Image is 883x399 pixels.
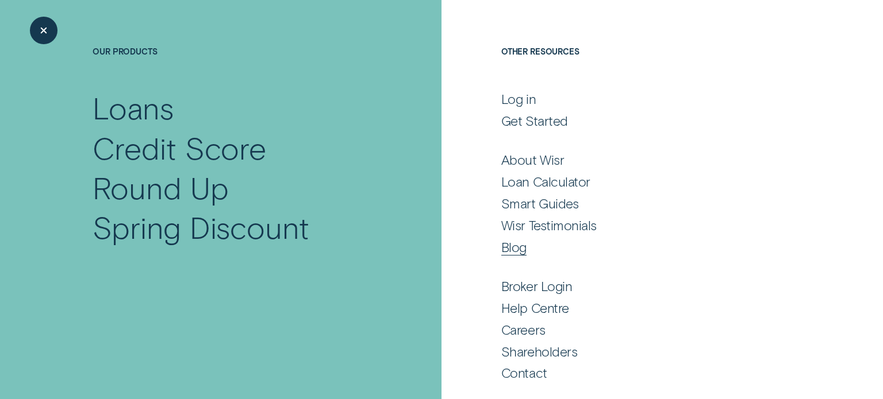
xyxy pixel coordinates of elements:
[501,195,790,212] a: Smart Guides
[501,152,564,168] div: About Wisr
[93,128,266,168] div: Credit Score
[501,91,790,107] a: Log in
[501,195,578,212] div: Smart Guides
[93,88,377,127] a: Loans
[501,321,546,338] div: Careers
[501,343,577,360] div: Shareholders
[93,88,174,127] div: Loans
[501,217,597,234] div: Wisr Testimonials
[501,91,536,107] div: Log in
[93,207,377,247] a: Spring Discount
[501,239,527,255] div: Blog
[501,343,790,360] a: Shareholders
[501,113,790,129] a: Get Started
[501,278,572,295] div: Broker Login
[501,300,569,316] div: Help Centre
[501,217,790,234] a: Wisr Testimonials
[501,47,790,88] h4: Other Resources
[501,321,790,338] a: Careers
[93,207,309,247] div: Spring Discount
[501,173,790,190] a: Loan Calculator
[501,113,568,129] div: Get Started
[501,278,790,295] a: Broker Login
[501,239,790,255] a: Blog
[93,128,377,168] a: Credit Score
[501,365,547,381] div: Contact
[93,168,228,207] div: Round Up
[501,365,790,381] a: Contact
[501,300,790,316] a: Help Centre
[501,152,790,168] a: About Wisr
[93,168,377,207] a: Round Up
[93,47,377,88] h4: Our Products
[30,17,57,44] button: Close Menu
[501,173,590,190] div: Loan Calculator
